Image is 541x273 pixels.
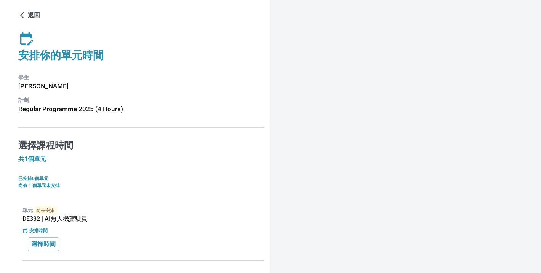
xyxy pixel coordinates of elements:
[18,9,43,21] button: 返回
[29,227,48,234] p: 安排時間
[18,81,264,91] h6: [PERSON_NAME]
[22,215,264,223] h5: DE332 | AI無人機駕駛員
[31,239,56,249] p: 選擇時間
[18,175,264,182] p: 已安排0個單元
[18,155,264,163] h5: 共1個單元
[18,104,264,114] h6: Regular Programme 2025 (4 Hours)
[18,96,264,104] p: 計劃
[28,11,40,20] p: 返回
[28,237,59,251] button: 選擇時間
[18,73,264,81] p: 學生
[18,182,264,189] p: 尚有 1 個單元未安排
[18,49,264,62] h4: 安排你的單元時間
[22,206,264,215] p: 單元
[33,206,58,215] span: 尚未安排
[18,140,264,151] h4: 選擇課程時間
